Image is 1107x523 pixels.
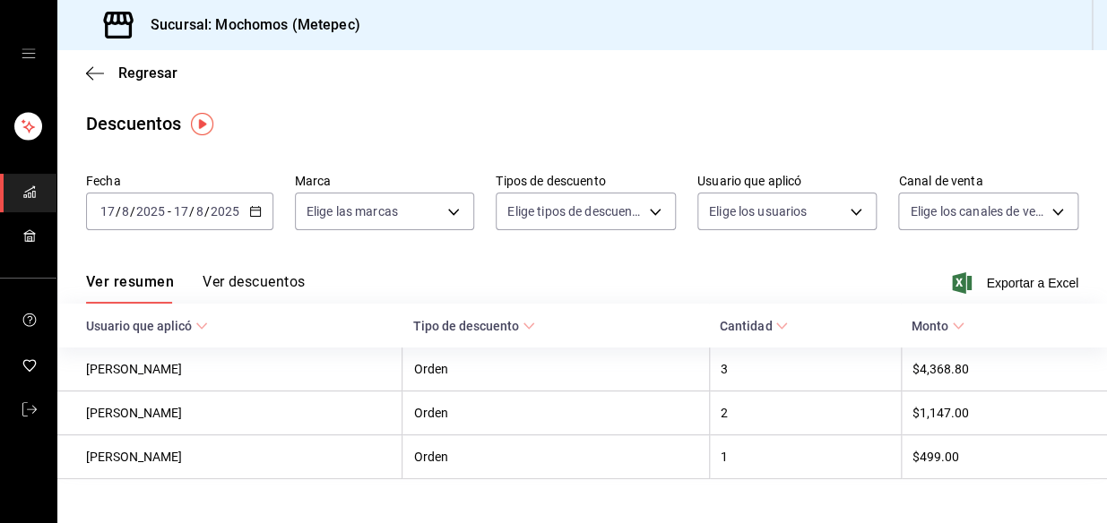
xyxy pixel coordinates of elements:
[901,347,1107,391] th: $4,368.80
[203,273,305,304] button: Ver descuentos
[86,175,273,187] label: Fecha
[697,175,878,187] label: Usuario que aplicó
[413,319,535,333] span: Tipo de descuento
[99,204,116,219] input: --
[898,175,1078,187] label: Canal de venta
[709,202,807,220] span: Elige los usuarios
[956,272,1078,294] button: Exportar a Excel
[402,347,709,391] th: Orden
[295,175,475,187] label: Marca
[135,204,166,219] input: ----
[496,175,676,187] label: Tipos de descuento
[195,204,204,219] input: --
[173,204,189,219] input: --
[709,391,901,435] th: 2
[709,347,901,391] th: 3
[402,435,709,479] th: Orden
[121,204,130,219] input: --
[86,64,177,81] button: Regresar
[901,391,1107,435] th: $1,147.00
[86,110,181,137] div: Descuentos
[118,64,177,81] span: Regresar
[204,204,210,219] span: /
[507,202,643,220] span: Elige tipos de descuento
[307,202,398,220] span: Elige las marcas
[912,319,964,333] span: Monto
[22,47,36,61] button: open drawer
[86,273,305,304] div: navigation tabs
[130,204,135,219] span: /
[189,204,195,219] span: /
[57,435,402,479] th: [PERSON_NAME]
[901,435,1107,479] th: $499.00
[191,113,213,135] img: Tooltip marker
[168,204,171,219] span: -
[57,347,402,391] th: [PERSON_NAME]
[709,435,901,479] th: 1
[720,319,788,333] span: Cantidad
[402,391,709,435] th: Orden
[210,204,240,219] input: ----
[86,319,208,333] span: Usuario que aplicó
[910,202,1045,220] span: Elige los canales de venta
[136,14,360,36] h3: Sucursal: Mochomos (Metepec)
[116,204,121,219] span: /
[86,273,174,304] button: Ver resumen
[57,391,402,435] th: [PERSON_NAME]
